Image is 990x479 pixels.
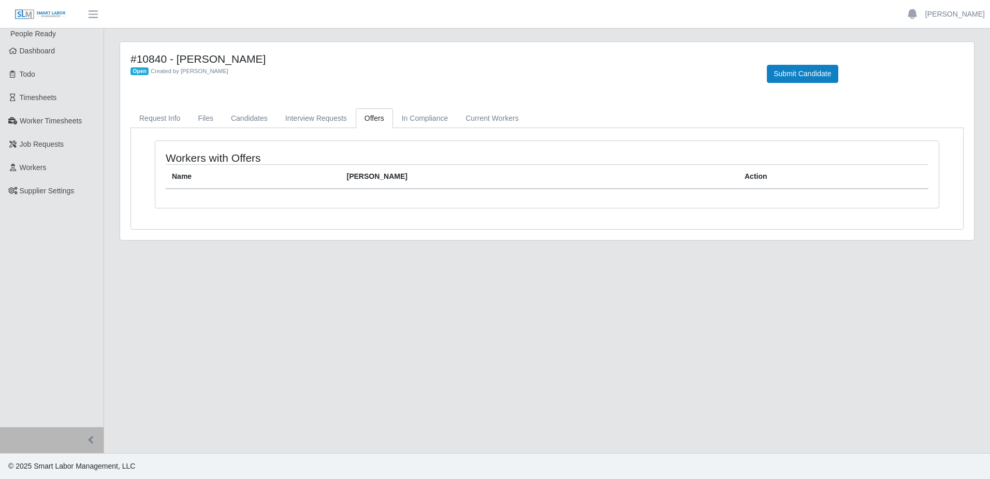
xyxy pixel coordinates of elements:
[738,165,928,189] th: Action
[767,65,838,83] button: Submit Candidate
[151,68,228,74] span: Created by [PERSON_NAME]
[20,93,57,102] span: Timesheets
[356,108,393,129] a: Offers
[276,108,356,129] a: Interview Requests
[8,462,135,470] span: © 2025 Smart Labor Management, LLC
[130,67,149,76] span: Open
[166,151,474,164] h4: Workers with Offers
[20,117,82,125] span: Worker Timesheets
[393,108,457,129] a: In Compliance
[130,108,189,129] a: Request Info
[20,70,35,78] span: Todo
[20,140,64,148] span: Job Requests
[20,163,47,172] span: Workers
[10,30,56,38] span: People Ready
[189,108,222,129] a: Files
[166,165,341,189] th: Name
[14,9,66,20] img: SLM Logo
[222,108,276,129] a: Candidates
[341,165,738,189] th: [PERSON_NAME]
[130,52,751,65] h4: #10840 - [PERSON_NAME]
[457,108,527,129] a: Current Workers
[20,187,75,195] span: Supplier Settings
[925,9,985,20] a: [PERSON_NAME]
[20,47,55,55] span: Dashboard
